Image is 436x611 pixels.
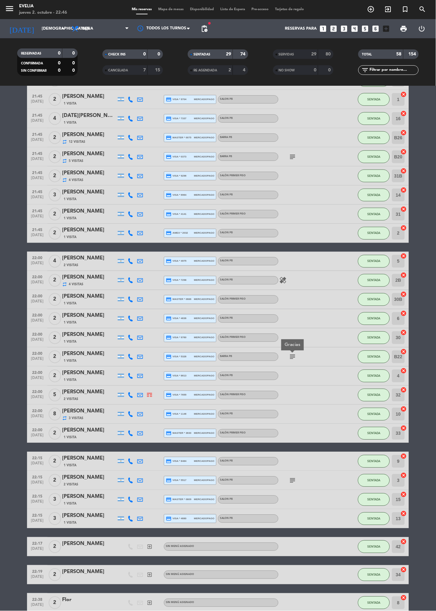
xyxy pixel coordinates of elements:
span: 2 [49,170,61,182]
span: fiber_manual_record [207,21,211,25]
img: Cross Selling [147,393,152,397]
span: SENTADA [368,259,381,263]
span: SALON PB [220,413,233,415]
div: [PERSON_NAME] [62,407,116,416]
button: SENTADA [358,474,390,487]
div: [PERSON_NAME] [62,131,116,139]
i: looks_4 [351,25,359,33]
span: visa * 4975 [166,258,186,264]
span: SALON PB [220,98,233,100]
span: mercadopago [194,155,214,159]
button: SENTADA [358,112,390,125]
span: 21:45 [29,188,45,195]
button: SENTADA [358,274,390,287]
i: credit_card [166,411,172,417]
div: [PERSON_NAME] [62,426,116,435]
i: subject [289,353,297,361]
i: repeat [62,178,67,183]
span: SENTADA [368,174,381,178]
span: 2 [49,227,61,240]
strong: 0 [58,68,60,73]
span: mercadopago [194,336,214,340]
span: 8 [49,408,61,421]
span: [DATE] [29,338,45,345]
i: cancel [401,91,407,98]
span: [DATE] [29,99,45,107]
span: mercadopago [194,116,214,120]
span: 2 Visitas [64,397,78,402]
span: visa * 0373 [166,154,186,160]
span: SENTADA [368,498,381,501]
i: cancel [401,129,407,136]
strong: 7 [143,68,146,72]
button: SENTADA [358,493,390,506]
i: credit_card [166,278,172,283]
i: cancel [401,187,407,193]
span: SALÓN PRIMER PISO [220,213,246,215]
span: visa * 7298 [166,278,186,283]
span: SENTADA [368,545,381,549]
span: 2 [49,274,61,287]
strong: 29 [226,52,231,56]
div: [PERSON_NAME] [62,350,116,358]
span: SALON PB [220,375,233,377]
span: Tarjetas de regalo [272,8,307,11]
span: 2 [49,131,61,144]
i: cancel [401,110,407,117]
i: cancel [401,149,407,155]
div: [PERSON_NAME] [62,312,116,320]
i: add_box [382,25,390,33]
span: [DATE] [29,195,45,202]
span: BARRA PB [220,355,232,358]
span: Cena [82,26,93,31]
span: SALÓN PRIMER PISO [220,174,246,177]
div: [DATE][PERSON_NAME] [62,112,116,120]
span: 1 Visita [64,120,76,125]
strong: 0 [328,68,332,72]
span: 2 Visitas [64,263,78,268]
span: mercadopago [194,174,214,178]
span: 21:45 [29,149,45,157]
span: 21:45 [29,92,45,99]
i: cancel [401,406,407,412]
span: mercadopago [194,393,214,397]
span: SENTADA [368,117,381,120]
span: [DATE] [29,414,45,422]
div: Evelia [19,3,67,10]
i: repeat [62,139,67,144]
i: healing [279,277,287,284]
span: [DATE] [29,157,45,164]
span: 5 Visitas [69,158,83,164]
strong: 0 [158,52,162,56]
i: looks_one [319,25,327,33]
i: exit_to_app [384,5,392,13]
span: 21:45 [29,169,45,176]
span: mercadopago [194,259,214,263]
button: SENTADA [358,597,390,609]
span: 4 [49,112,61,125]
span: [DATE] [29,261,45,269]
span: Reservas para [285,26,317,31]
input: Filtrar por nombre... [369,67,418,74]
span: BARRA PB [220,136,232,139]
span: 1 Visita [64,101,76,106]
span: 4 Visitas [69,282,83,287]
strong: 0 [143,52,146,56]
i: looks_5 [361,25,369,33]
span: 2 [49,150,61,163]
span: 12 Visitas [69,139,85,144]
span: 3 [49,189,61,201]
span: master * 0686 [166,297,192,302]
span: 2 [49,93,61,106]
span: mercadopago [194,355,214,359]
span: 5 [49,389,61,402]
span: visa * 9704 [166,97,186,102]
span: visa * 7337 [166,116,186,121]
i: cancel [401,330,407,336]
span: mercadopago [194,135,214,140]
i: looks_6 [372,25,380,33]
span: 2 [49,293,61,306]
span: 2 [49,331,61,344]
span: 1 Visita [64,339,76,345]
span: RE AGENDADA [193,69,217,72]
